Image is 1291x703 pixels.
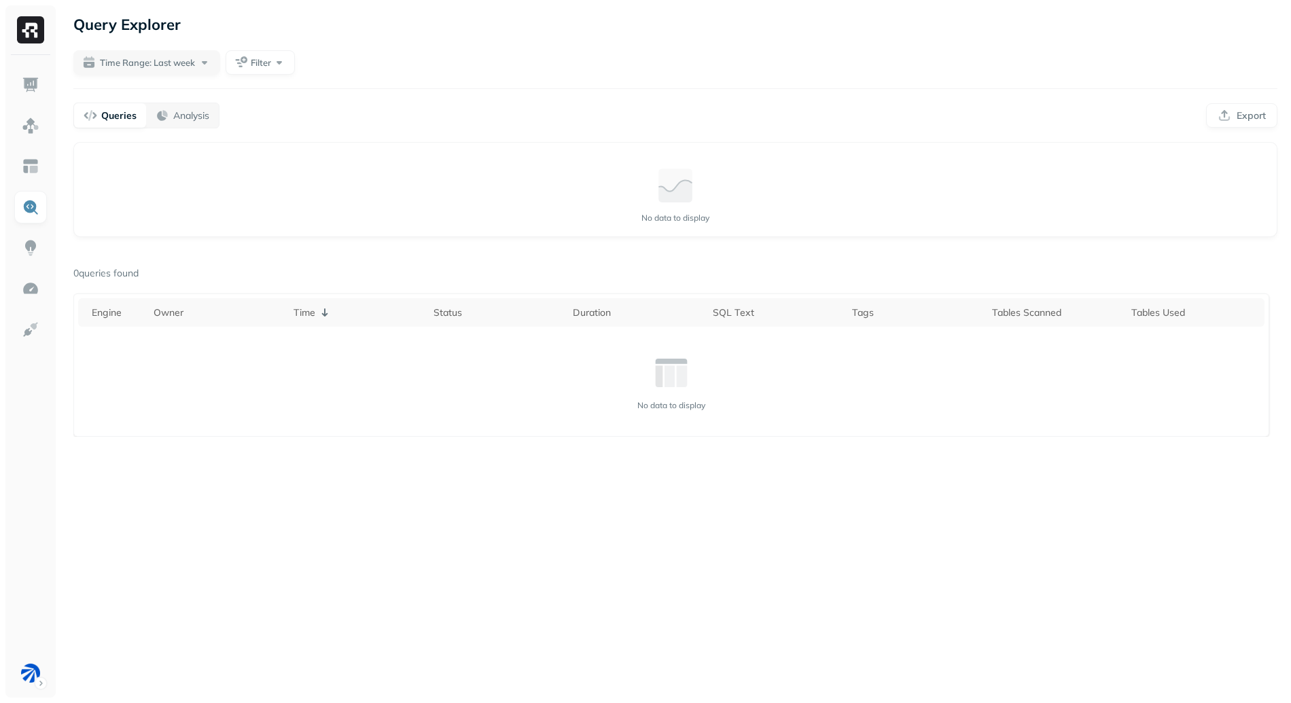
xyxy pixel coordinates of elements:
div: Engine [92,306,140,319]
img: Assets [22,117,39,134]
img: Dashboard [22,76,39,94]
div: Time [294,304,420,321]
p: No data to display [641,213,709,223]
div: Status [434,306,560,319]
p: Query Explorer [73,12,181,37]
div: Tables Used [1131,306,1258,319]
button: Export [1206,103,1277,128]
span: Time Range: Last week [100,56,195,69]
p: Queries [101,109,137,122]
img: Asset Explorer [22,158,39,175]
div: SQL Text [713,306,839,319]
button: Time Range: Last week [73,50,220,75]
button: Filter [226,50,295,75]
p: Analysis [173,109,209,122]
img: BAM Staging [21,664,40,683]
div: Tags [852,306,978,319]
img: Query Explorer [22,198,39,216]
span: Filter [251,56,271,69]
div: Tables Scanned [992,306,1118,319]
p: 0 queries found [73,267,139,280]
div: Owner [154,306,280,319]
img: Ryft [17,16,44,43]
img: Insights [22,239,39,257]
p: No data to display [637,400,705,410]
div: Duration [573,306,699,319]
img: Integrations [22,321,39,338]
img: Optimization [22,280,39,298]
